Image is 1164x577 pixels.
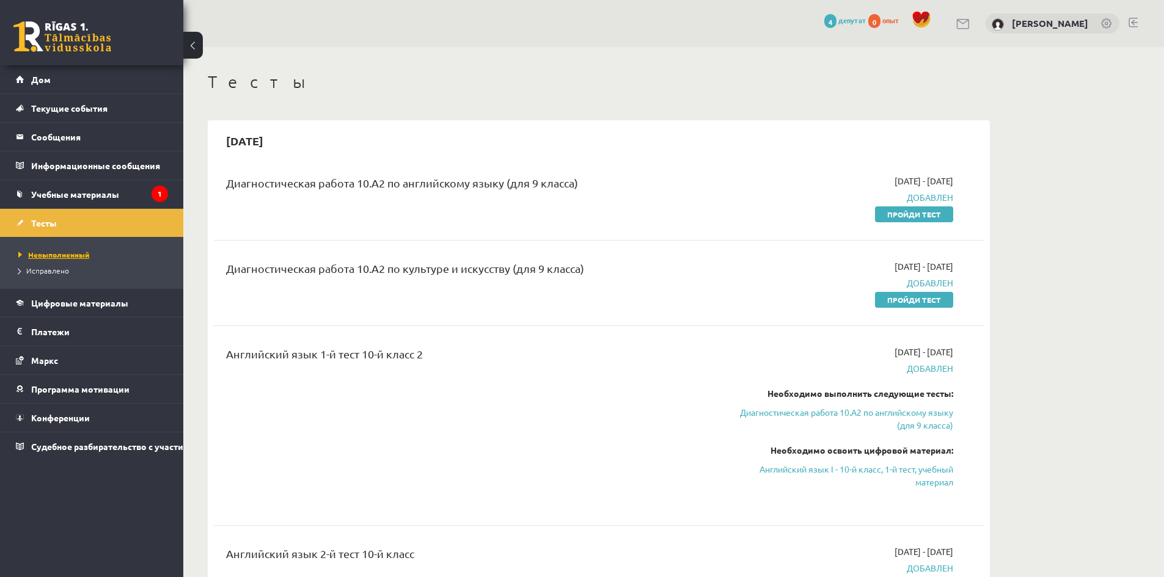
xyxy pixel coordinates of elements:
[31,383,130,394] font: Программа мотивации
[28,250,89,259] font: Невыполненный
[873,17,876,27] font: 0
[16,318,168,346] a: Платежи
[895,175,953,186] font: [DATE] - [DATE]
[767,388,953,399] font: Необходимо выполнить следующие тесты:
[13,21,111,52] a: Рижская 1-я средняя школа заочного обучения
[31,441,267,452] font: Судебное разбирательство с участием [PERSON_NAME]
[31,131,81,142] font: Сообщения
[723,463,953,488] a: Английский язык I - 10-й класс, 1-й тест, учебный материал
[895,346,953,357] font: [DATE] - [DATE]
[16,209,168,237] a: Тесты
[829,17,832,27] font: 4
[226,134,263,148] font: [DATE]
[1012,17,1088,29] a: [PERSON_NAME]
[771,445,953,455] font: Необходимо освоить цифровой материал:
[824,15,866,25] a: 4 депутат
[18,249,171,260] a: Невыполненный
[16,94,168,122] a: Текущие события
[16,432,168,460] a: Судебное разбирательство с участием [PERSON_NAME]
[16,346,168,374] a: Маркс
[887,295,941,305] font: Пройди тест
[16,180,168,208] a: Учебные материалы
[226,347,423,360] font: Английский язык 1-й тест 10-й класс 2
[31,217,57,228] font: Тесты
[18,265,171,276] a: Исправлено
[838,15,866,25] font: депутат
[895,261,953,272] font: [DATE] - [DATE]
[26,266,69,275] font: Исправлено
[208,71,309,92] font: Тесты
[31,74,51,85] font: Дом
[895,546,953,557] font: [DATE] - [DATE]
[992,18,1004,31] img: Лукас Михайлов
[868,15,906,25] a: 0 опыт
[907,562,953,573] font: Добавлен
[226,176,578,189] font: Диагностическая работа 10.А2 по английскому языку (для 9 класса)
[31,103,108,114] font: Текущие события
[16,151,168,180] a: Информационные сообщения1
[875,292,953,308] a: Пройди тест
[723,406,953,432] a: Диагностическая работа 10.А2 по английскому языку (для 9 класса)
[16,404,168,432] a: Конференции
[31,355,58,366] font: Маркс
[907,277,953,288] font: Добавлен
[31,326,70,337] font: Платежи
[226,262,584,275] font: Диагностическая работа 10.А2 по культуре и искусству (для 9 класса)
[16,289,168,317] a: Цифровые материалы
[31,297,128,308] font: Цифровые материалы
[226,547,414,560] font: Английский язык 2-й тест 10-й класс
[16,375,168,403] a: Программа мотивации
[31,412,90,423] font: Конференции
[760,463,953,487] font: Английский язык I - 10-й класс, 1-й тест, учебный материал
[16,123,168,151] a: Сообщения
[158,189,162,198] font: 1
[16,65,168,93] a: Дом
[907,363,953,374] font: Добавлен
[31,160,160,171] font: Информационные сообщения
[875,206,953,222] a: Пройди тест
[31,189,119,200] font: Учебные материалы
[907,192,953,203] font: Добавлен
[882,15,899,25] font: опыт
[740,407,953,430] font: Диагностическая работа 10.А2 по английскому языку (для 9 класса)
[887,209,941,219] font: Пройди тест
